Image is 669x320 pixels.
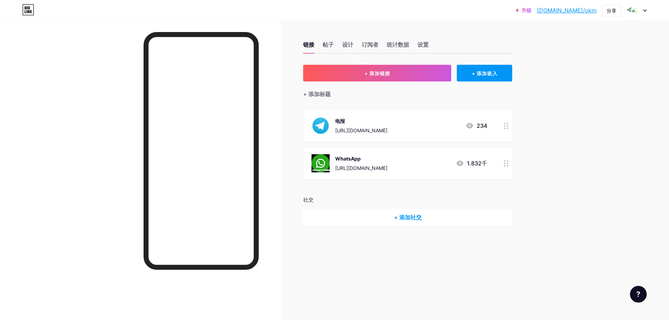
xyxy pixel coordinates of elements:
font: + 添加社交 [394,214,422,221]
a: [DOMAIN_NAME]/okm [537,6,597,15]
font: 分享 [607,8,616,14]
font: 订阅者 [362,41,378,48]
font: 设计 [342,41,353,48]
img: WhatsApp [312,154,330,172]
font: 社交 [303,197,314,203]
font: 1.832千 [467,160,487,167]
font: WhatsApp [335,156,361,162]
font: 链接 [303,41,314,48]
font: + 添加链接 [364,70,390,76]
font: 234 [477,122,487,129]
font: [URL][DOMAIN_NAME] [335,127,387,133]
button: + 添加链接 [303,65,451,81]
font: 设置 [417,41,429,48]
font: 统计数据 [387,41,409,48]
font: [URL][DOMAIN_NAME] [335,165,387,171]
img: 电报 [312,117,330,135]
font: [DOMAIN_NAME]/okm [537,7,597,14]
font: + 添加嵌入 [472,70,498,76]
font: + 添加标题 [303,91,331,97]
font: 电报 [335,118,345,124]
img: 奥克姆 [626,4,639,17]
font: 升级 [522,7,531,13]
font: 帖子 [323,41,334,48]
